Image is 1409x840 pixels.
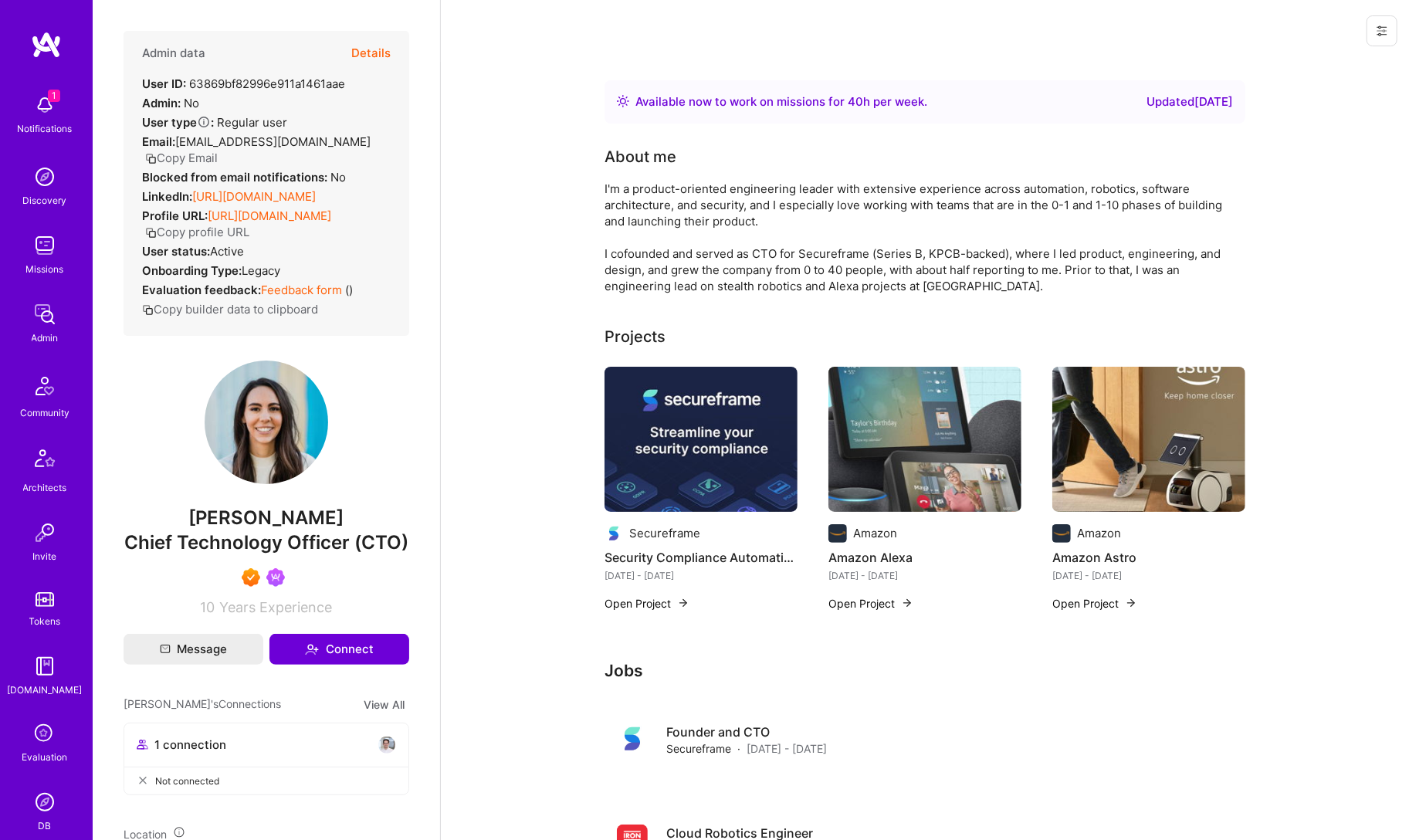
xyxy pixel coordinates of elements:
[828,547,1021,567] h4: Amazon Alexa
[175,134,371,149] span: [EMAIL_ADDRESS][DOMAIN_NAME]
[154,737,226,753] span: 1 connection
[142,244,210,259] strong: User status:
[1052,595,1137,611] button: Open Project
[29,651,60,682] img: guide book
[142,134,175,149] strong: Email:
[605,661,1245,680] h3: Jobs
[142,189,192,204] strong: LinkedIn:
[26,442,63,479] img: Architects
[605,524,623,543] img: Company logo
[1125,597,1137,609] img: arrow-right
[23,479,67,496] div: Architects
[305,642,319,656] i: icon Connect
[155,773,219,789] span: Not connected
[1052,547,1245,567] h4: Amazon Astro
[29,230,60,261] img: teamwork
[145,227,157,239] i: icon Copy
[145,224,249,240] button: Copy profile URL
[828,595,913,611] button: Open Project
[617,723,648,754] img: Company logo
[142,301,318,317] button: Copy builder data to clipboard
[220,599,333,615] span: Years Experience
[29,613,61,629] div: Tokens
[142,282,353,298] div: ( )
[853,525,897,541] div: Amazon
[1052,567,1245,584] div: [DATE] - [DATE]
[23,192,67,208] div: Discovery
[201,599,215,615] span: 10
[33,548,57,564] div: Invite
[666,723,827,740] h4: Founder and CTO
[605,547,798,567] h4: Security Compliance Automation Platform
[605,567,798,584] div: [DATE] - [DATE]
[210,244,244,259] span: Active
[124,723,409,795] button: 1 connectionavatarNot connected
[666,740,731,757] span: Secureframe
[145,150,218,166] button: Copy Email
[605,145,676,168] div: About me
[266,568,285,587] img: Been on Mission
[242,263,280,278] span: legacy
[20,405,69,421] div: Community
[29,299,60,330] img: admin teamwork
[828,524,847,543] img: Company logo
[142,76,186,91] strong: User ID:
[1077,525,1121,541] div: Amazon
[142,283,261,297] strong: Evaluation feedback:
[208,208,331,223] a: [URL][DOMAIN_NAME]
[351,31,391,76] button: Details
[26,367,63,405] img: Community
[30,720,59,749] i: icon SelectionTeam
[31,31,62,59] img: logo
[192,189,316,204] a: [URL][DOMAIN_NAME]
[124,634,263,665] button: Message
[142,263,242,278] strong: Onboarding Type:
[39,818,52,834] div: DB
[26,261,64,277] div: Missions
[22,749,68,765] div: Evaluation
[29,517,60,548] img: Invite
[142,114,287,130] div: Regular user
[142,46,205,60] h4: Admin data
[747,740,827,757] span: [DATE] - [DATE]
[205,361,328,484] img: User Avatar
[1052,367,1245,512] img: Amazon Astro
[605,325,666,348] div: Projects
[124,531,408,554] span: Chief Technology Officer (CTO)
[18,120,73,137] div: Notifications
[29,787,60,818] img: Admin Search
[142,76,345,92] div: 63869bf82996e911a1461aae
[828,367,1021,512] img: Amazon Alexa
[242,568,260,587] img: Exceptional A.Teamer
[137,739,148,750] i: icon Collaborator
[142,170,330,185] strong: Blocked from email notifications:
[828,567,1021,584] div: [DATE] - [DATE]
[848,94,863,109] span: 40
[605,595,689,611] button: Open Project
[197,115,211,129] i: Help
[677,597,689,609] img: arrow-right
[359,696,409,713] button: View All
[605,181,1222,294] div: I'm a product-oriented engineering leader with extensive experience across automation, robotics, ...
[142,304,154,316] i: icon Copy
[32,330,59,346] div: Admin
[145,153,157,164] i: icon Copy
[378,736,396,754] img: avatar
[261,283,342,297] a: Feedback form
[142,169,346,185] div: No
[1147,93,1233,111] div: Updated [DATE]
[737,740,740,757] span: ·
[124,506,409,530] span: [PERSON_NAME]
[142,208,208,223] strong: Profile URL:
[48,90,60,102] span: 1
[629,525,700,541] div: Secureframe
[901,597,913,609] img: arrow-right
[137,774,149,787] i: icon CloseGray
[142,96,181,110] strong: Admin:
[29,90,60,120] img: bell
[1052,524,1071,543] img: Company logo
[8,682,83,698] div: [DOMAIN_NAME]
[269,634,409,665] button: Connect
[160,644,171,655] i: icon Mail
[36,592,54,607] img: tokens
